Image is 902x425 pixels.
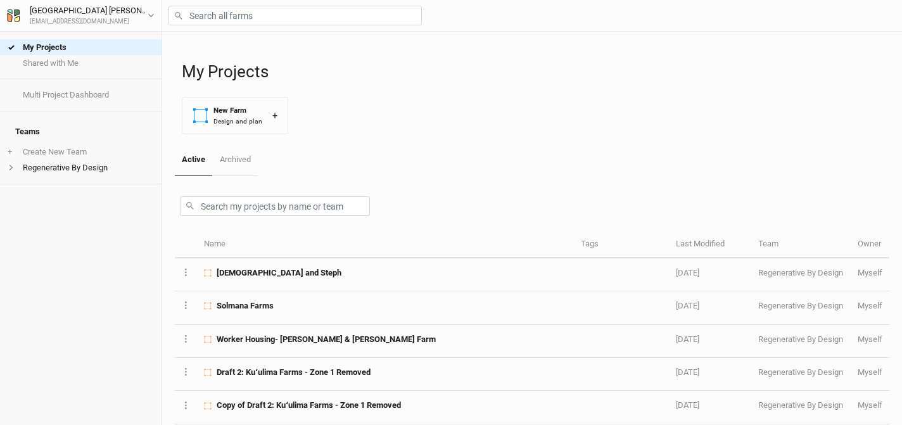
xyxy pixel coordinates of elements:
span: Christian and Steph [217,267,341,279]
a: Active [175,144,212,176]
td: Regenerative By Design [751,258,850,291]
input: Search all farms [168,6,422,25]
td: Regenerative By Design [751,291,850,324]
th: Tags [574,231,669,258]
th: Team [751,231,850,258]
span: Jun 19, 2025 3:05 PM [676,400,699,410]
td: Regenerative By Design [751,358,850,391]
h4: Teams [8,119,154,144]
td: Regenerative By Design [751,325,850,358]
span: regenerativebydesign@gmail.com [858,367,882,377]
span: regenerativebydesign@gmail.com [858,268,882,277]
th: Last Modified [669,231,751,258]
span: Jul 1, 2025 2:09 PM [676,367,699,377]
span: regenerativebydesign@gmail.com [858,400,882,410]
span: Jul 15, 2025 7:22 AM [676,301,699,310]
span: Worker Housing- Laura & Andrewʻs Farm [217,334,436,345]
span: regenerativebydesign@gmail.com [858,334,882,344]
span: Solmana Farms [217,300,274,312]
div: [GEOGRAPHIC_DATA] [PERSON_NAME] [30,4,148,17]
span: Draft 2: Kuʻulima Farms - Zone 1 Removed [217,367,371,378]
th: Owner [851,231,889,258]
div: New Farm [213,105,262,116]
th: Name [197,231,574,258]
button: New FarmDesign and plan+ [182,97,288,134]
button: [GEOGRAPHIC_DATA] [PERSON_NAME][EMAIL_ADDRESS][DOMAIN_NAME] [6,4,155,27]
span: + [8,147,12,157]
h1: My Projects [182,62,889,82]
span: Copy of Draft 2: Kuʻulima Farms - Zone 1 Removed [217,400,401,411]
div: Design and plan [213,117,262,126]
a: Archived [212,144,257,175]
input: Search my projects by name or team [180,196,370,216]
div: [EMAIL_ADDRESS][DOMAIN_NAME] [30,17,148,27]
span: Jul 1, 2025 9:21 PM [676,334,699,344]
span: Sep 29, 2025 8:25 AM [676,268,699,277]
div: + [272,109,277,122]
span: regenerativebydesign@gmail.com [858,301,882,310]
td: Regenerative By Design [751,391,850,424]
